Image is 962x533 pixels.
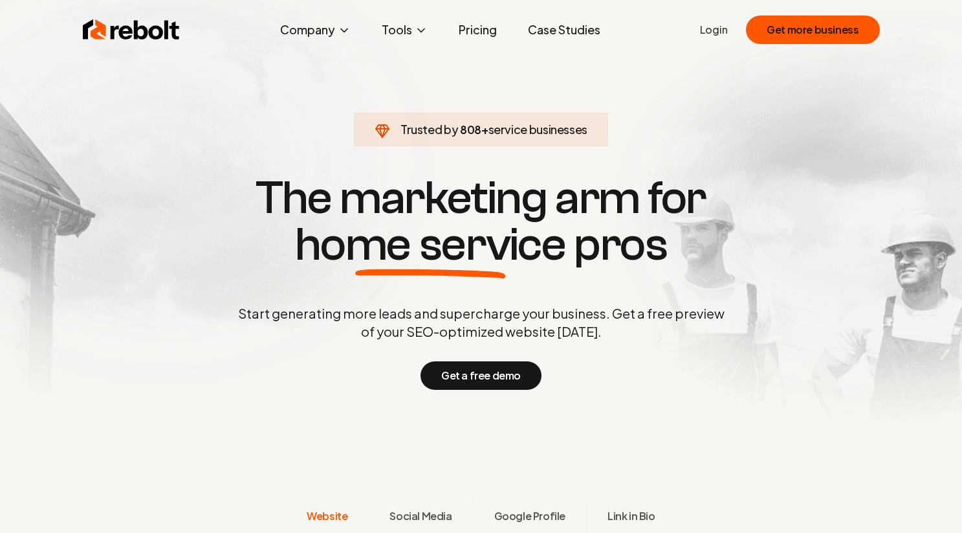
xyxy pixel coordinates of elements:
button: Get a free demo [421,361,541,390]
span: home service [295,221,566,268]
button: Tools [371,17,438,43]
span: Google Profile [494,508,565,524]
span: Website [307,508,347,524]
span: Social Media [389,508,452,524]
span: Link in Bio [607,508,655,524]
img: Rebolt Logo [83,17,180,43]
button: Get more business [746,16,879,44]
span: service businesses [488,122,588,137]
span: 808 [460,120,481,139]
a: Login [700,22,728,38]
span: + [481,122,488,137]
p: Start generating more leads and supercharge your business. Get a free preview of your SEO-optimiz... [235,304,727,341]
a: Pricing [448,17,507,43]
button: Company [270,17,361,43]
h1: The marketing arm for pros [171,175,792,268]
a: Case Studies [518,17,611,43]
span: Trusted by [400,122,458,137]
